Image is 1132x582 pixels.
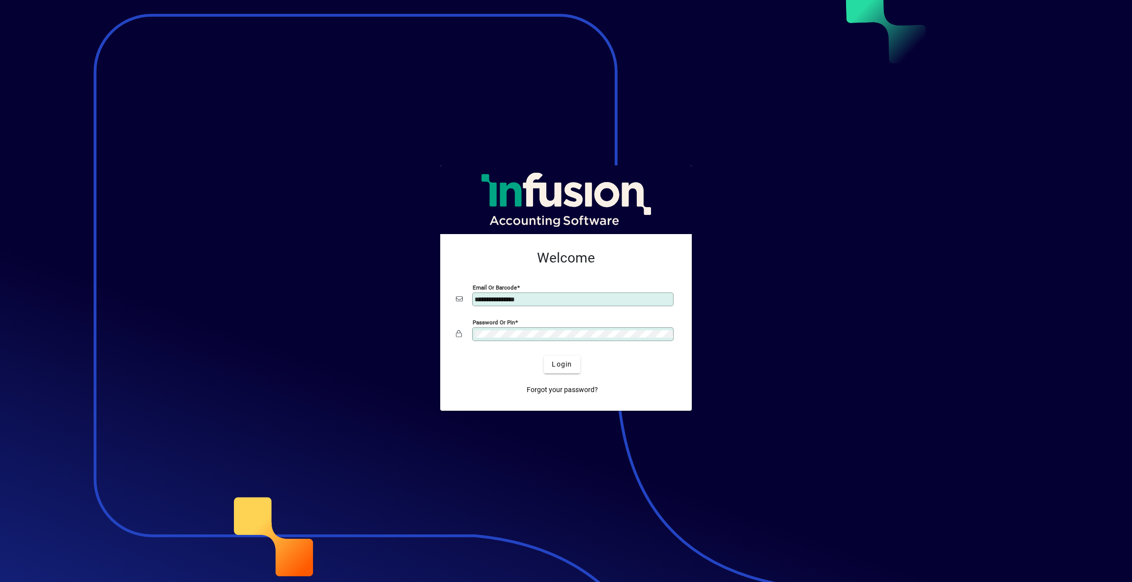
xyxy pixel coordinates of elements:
mat-label: Password or Pin [473,318,515,325]
button: Login [544,356,580,373]
mat-label: Email or Barcode [473,284,517,291]
span: Forgot your password? [527,385,598,395]
a: Forgot your password? [523,381,602,399]
h2: Welcome [456,250,676,266]
span: Login [552,359,572,370]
